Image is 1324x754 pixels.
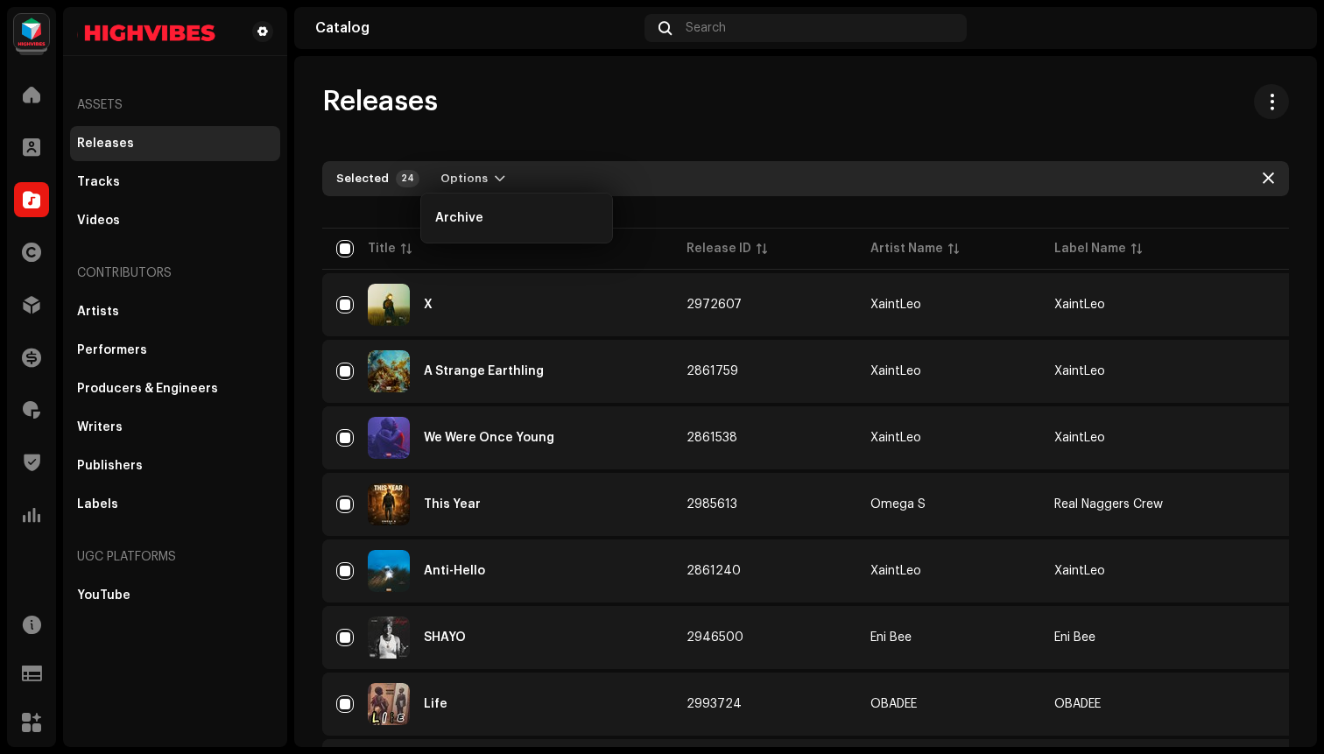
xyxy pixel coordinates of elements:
div: Producers & Engineers [77,382,218,396]
span: Archive [435,211,483,225]
div: OBADEE [870,698,917,710]
re-m-nav-item: Tracks [70,165,280,200]
span: XaintLeo [1054,432,1105,444]
div: X [424,299,433,311]
div: Artist Name [870,240,943,257]
div: Omega S [870,498,926,511]
span: Omega S [870,498,1026,511]
img: 70455062-0779-4834-9df1-72efd500ee6c [368,617,410,659]
div: Title [368,240,396,257]
div: Life [424,698,447,710]
span: 2861759 [687,365,738,377]
div: SHAYO [424,631,466,644]
div: This Year [424,498,481,511]
div: YouTube [77,588,130,602]
div: Eni Bee [870,631,912,644]
span: 2985613 [687,498,737,511]
span: OBADEE [1054,698,1101,710]
span: 2993724 [687,698,742,710]
div: Publishers [77,459,143,473]
re-m-nav-item: Writers [70,410,280,445]
img: 4725772d-83c0-4f30-af8c-44eca216c818 [368,550,410,592]
re-m-nav-item: Artists [70,294,280,329]
span: XaintLeo [870,432,1026,444]
re-m-nav-item: Labels [70,487,280,522]
span: Releases [322,84,438,119]
img: 41dc12e3-f2af-4b0a-b6d1-f58fb34d0c3c [368,683,410,725]
span: XaintLeo [870,565,1026,577]
span: 2946500 [687,631,743,644]
div: Videos [77,214,120,228]
span: Real Naggers Crew [1054,498,1163,511]
re-m-nav-item: Releases [70,126,280,161]
re-m-nav-item: Producers & Engineers [70,371,280,406]
div: A Strange Earthling [424,365,544,377]
img: 1f90f2b1-564e-4f27-b2f6-bdfe67400e50 [368,417,410,459]
re-m-nav-item: Videos [70,203,280,238]
img: 94ca2371-0b49-4ecc-bbe7-55fea9fd24fd [1268,14,1296,42]
div: Label Name [1054,240,1126,257]
div: Labels [77,497,118,511]
div: Catalog [315,21,637,35]
div: Performers [77,343,147,357]
div: Writers [77,420,123,434]
re-a-nav-header: UGC Platforms [70,536,280,578]
span: XaintLeo [1054,365,1105,377]
img: a08f9f76-750a-4113-b703-15f9e377866d [368,350,410,392]
div: XaintLeo [870,432,921,444]
img: d4093022-bcd4-44a3-a5aa-2cc358ba159b [77,21,224,42]
div: We Were Once Young [424,432,554,444]
div: Releases [77,137,134,151]
span: OBADEE [870,698,1026,710]
span: Eni Bee [1054,631,1095,644]
div: XaintLeo [870,299,921,311]
span: 2861538 [687,432,737,444]
button: Options [426,165,519,193]
span: Options [440,161,488,196]
div: 24 [396,170,419,187]
div: Tracks [77,175,120,189]
div: XaintLeo [870,565,921,577]
span: 2861240 [687,565,741,577]
div: Release ID [687,240,751,257]
span: XaintLeo [870,365,1026,377]
span: XaintLeo [1054,299,1105,311]
img: 2604df20-1e1e-4052-9f54-ea4ff59a8b8b [368,483,410,525]
img: feab3aad-9b62-475c-8caf-26f15a9573ee [14,14,49,49]
re-m-nav-item: Performers [70,333,280,368]
span: 2972607 [687,299,742,311]
re-m-nav-item: Publishers [70,448,280,483]
re-a-nav-header: Contributors [70,252,280,294]
re-a-nav-header: Assets [70,84,280,126]
div: XaintLeo [870,365,921,377]
div: Anti-Hello [424,565,485,577]
div: Artists [77,305,119,319]
span: Eni Bee [870,631,1026,644]
span: Search [686,21,726,35]
img: 824cb6ae-a8da-4152-b968-bd9843892405 [368,284,410,326]
re-m-nav-item: YouTube [70,578,280,613]
span: XaintLeo [1054,565,1105,577]
span: XaintLeo [870,299,1026,311]
div: Selected [336,172,389,186]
